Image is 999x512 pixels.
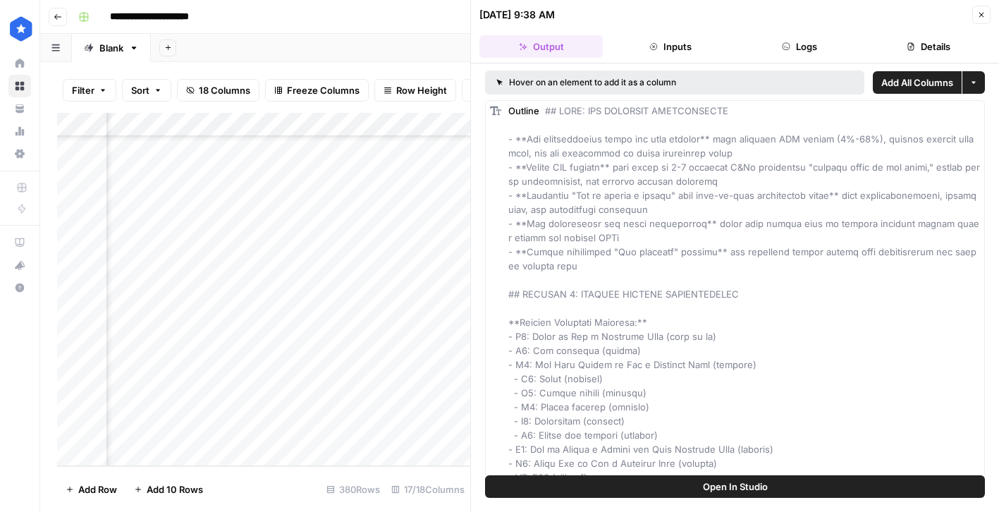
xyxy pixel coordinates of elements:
[881,75,953,90] span: Add All Columns
[99,41,123,55] div: Blank
[78,482,117,496] span: Add Row
[265,79,369,102] button: Freeze Columns
[8,142,31,165] a: Settings
[72,83,94,97] span: Filter
[177,79,259,102] button: 18 Columns
[8,97,31,120] a: Your Data
[479,8,555,22] div: [DATE] 9:38 AM
[8,75,31,97] a: Browse
[147,482,203,496] span: Add 10 Rows
[508,105,539,116] span: Outline
[8,254,31,276] button: What's new?
[386,478,470,501] div: 17/18 Columns
[122,79,171,102] button: Sort
[873,71,962,94] button: Add All Columns
[479,35,603,58] button: Output
[321,478,386,501] div: 380 Rows
[374,79,456,102] button: Row Height
[396,83,447,97] span: Row Height
[199,83,250,97] span: 18 Columns
[8,16,34,42] img: ConsumerAffairs Logo
[287,83,360,97] span: Freeze Columns
[8,11,31,47] button: Workspace: ConsumerAffairs
[9,255,30,276] div: What's new?
[72,34,151,62] a: Blank
[125,478,212,501] button: Add 10 Rows
[738,35,862,58] button: Logs
[131,83,149,97] span: Sort
[8,276,31,299] button: Help + Support
[608,35,732,58] button: Inputs
[496,76,765,89] div: Hover on an element to add it as a column
[8,52,31,75] a: Home
[57,478,125,501] button: Add Row
[8,231,31,254] a: AirOps Academy
[63,79,116,102] button: Filter
[867,35,991,58] button: Details
[485,475,985,498] button: Open In Studio
[703,480,768,494] span: Open In Studio
[8,120,31,142] a: Usage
